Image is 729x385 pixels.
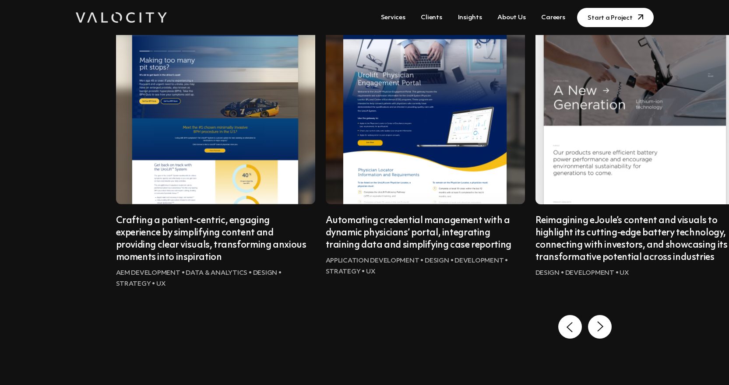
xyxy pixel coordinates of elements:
span: Design [535,270,565,276]
h5: Crafting a patient-centric, engaging experience by simplifying content and providing clear visual... [116,215,315,264]
span: Application Development [326,258,425,264]
span: UX [620,270,628,276]
span: Strategy [326,269,366,275]
button: Next slide [588,315,612,341]
img: Valocity Digital [76,12,167,23]
a: Services [377,10,409,26]
a: Clients [417,10,445,26]
span: Data & Analytics [186,270,253,276]
a: Insights [454,10,486,26]
span: Design [253,270,283,276]
button: Previous slide [558,315,582,341]
a: Start a Project [577,8,653,27]
span: Strategy [116,281,157,287]
span: UX [156,281,165,287]
span: Development [454,258,509,264]
h5: Automating credential management with a dynamic physicians’ portal, integrating training data and... [326,215,525,252]
span: Development [565,270,620,276]
a: Careers [538,10,568,26]
span: AEM Development [116,270,186,276]
span: Design [425,258,454,264]
a: About Us [494,10,529,26]
span: UX [366,269,375,275]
